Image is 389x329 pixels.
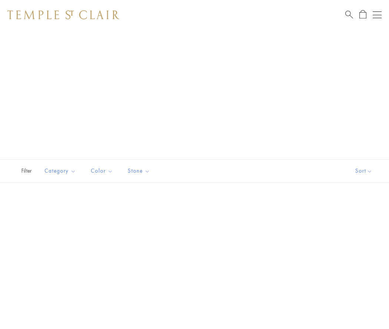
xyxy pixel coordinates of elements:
[41,166,82,176] span: Category
[39,163,82,179] button: Category
[373,10,382,19] button: Open navigation
[87,166,119,176] span: Color
[339,160,389,182] button: Show sort by
[7,10,119,19] img: Temple St. Clair
[122,163,156,179] button: Stone
[345,10,353,19] a: Search
[124,166,156,176] span: Stone
[359,10,366,19] a: Open Shopping Bag
[85,163,119,179] button: Color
